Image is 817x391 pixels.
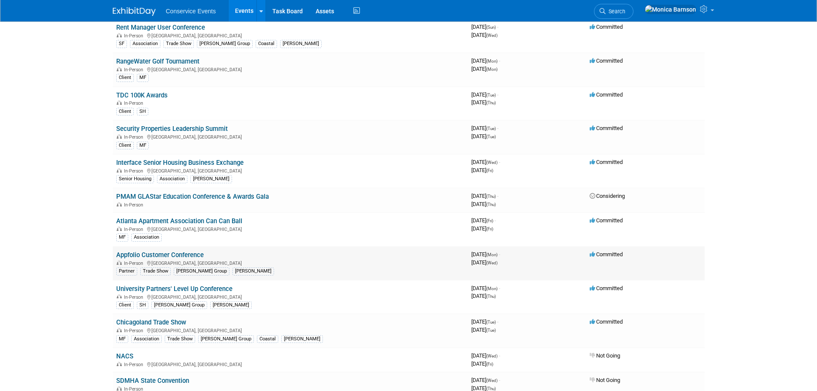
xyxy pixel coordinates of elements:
[486,252,497,257] span: (Mon)
[486,328,496,333] span: (Tue)
[124,227,146,232] span: In-Person
[471,225,493,232] span: [DATE]
[124,362,146,367] span: In-Person
[116,142,134,149] div: Client
[116,259,464,266] div: [GEOGRAPHIC_DATA], [GEOGRAPHIC_DATA]
[499,251,500,258] span: -
[116,175,154,183] div: Senior Housing
[281,335,323,343] div: [PERSON_NAME]
[486,93,496,97] span: (Tue)
[590,251,623,258] span: Committed
[137,108,148,115] div: SH
[594,4,633,19] a: Search
[116,217,242,225] a: Atlanta Apartment Association Can Can Ball
[197,40,253,48] div: [PERSON_NAME] Group
[471,99,496,106] span: [DATE]
[471,125,498,131] span: [DATE]
[486,33,497,38] span: (Wed)
[471,58,500,64] span: [DATE]
[174,267,229,275] div: [PERSON_NAME] Group
[497,125,498,131] span: -
[486,194,496,199] span: (Thu)
[116,233,128,241] div: MF
[486,202,496,207] span: (Thu)
[486,386,496,391] span: (Thu)
[486,59,497,64] span: (Mon)
[486,100,496,105] span: (Thu)
[590,377,620,383] span: Not Going
[486,294,496,299] span: (Thu)
[116,167,464,174] div: [GEOGRAPHIC_DATA], [GEOGRAPHIC_DATA]
[137,74,149,82] div: MF
[116,318,186,326] a: Chicagoland Trade Show
[471,32,497,38] span: [DATE]
[117,202,122,206] img: In-Person Event
[486,218,493,223] span: (Fri)
[486,378,497,383] span: (Wed)
[124,202,146,208] span: In-Person
[486,168,493,173] span: (Fri)
[124,67,146,73] span: In-Person
[116,108,134,115] div: Client
[471,377,500,383] span: [DATE]
[124,134,146,140] span: In-Person
[486,261,497,265] span: (Wed)
[124,294,146,300] span: In-Person
[116,327,464,333] div: [GEOGRAPHIC_DATA], [GEOGRAPHIC_DATA]
[471,201,496,207] span: [DATE]
[137,142,149,149] div: MF
[151,301,207,309] div: [PERSON_NAME] Group
[116,91,168,99] a: TDC 100K Awards
[471,133,496,139] span: [DATE]
[499,352,500,359] span: -
[117,33,122,37] img: In-Person Event
[606,8,625,15] span: Search
[486,126,496,131] span: (Tue)
[131,335,162,343] div: Association
[117,168,122,173] img: In-Person Event
[116,133,464,140] div: [GEOGRAPHIC_DATA], [GEOGRAPHIC_DATA]
[471,293,496,299] span: [DATE]
[499,377,500,383] span: -
[116,74,134,82] div: Client
[116,267,137,275] div: Partner
[124,100,146,106] span: In-Person
[499,285,500,291] span: -
[590,24,623,30] span: Committed
[471,217,496,224] span: [DATE]
[117,386,122,391] img: In-Person Event
[117,328,122,332] img: In-Person Event
[471,66,497,72] span: [DATE]
[590,193,625,199] span: Considering
[116,335,128,343] div: MF
[471,24,498,30] span: [DATE]
[117,362,122,366] img: In-Person Event
[117,227,122,231] img: In-Person Event
[590,352,620,359] span: Not Going
[471,352,500,359] span: [DATE]
[471,193,498,199] span: [DATE]
[645,5,696,14] img: Monica Barnson
[486,354,497,358] span: (Wed)
[499,58,500,64] span: -
[471,159,500,165] span: [DATE]
[117,261,122,265] img: In-Person Event
[130,40,160,48] div: Association
[486,362,493,367] span: (Fri)
[232,267,274,275] div: [PERSON_NAME]
[486,25,496,30] span: (Sun)
[497,193,498,199] span: -
[137,301,148,309] div: SH
[486,286,497,291] span: (Mon)
[486,67,497,72] span: (Mon)
[116,40,127,48] div: SF
[113,7,156,16] img: ExhibitDay
[116,352,133,360] a: NACS
[116,58,199,65] a: RangeWater Golf Tournament
[257,335,278,343] div: Coastal
[590,159,623,165] span: Committed
[117,100,122,105] img: In-Person Event
[131,233,162,241] div: Association
[124,168,146,174] span: In-Person
[471,251,500,258] span: [DATE]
